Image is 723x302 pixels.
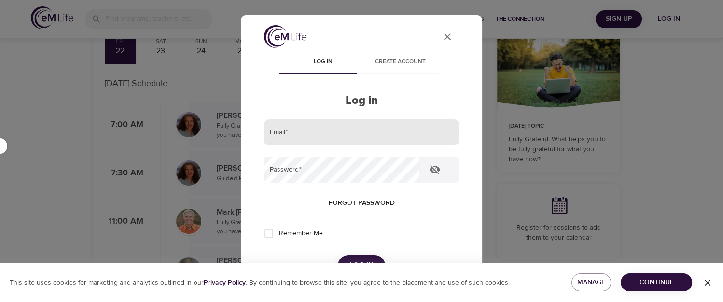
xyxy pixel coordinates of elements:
[325,194,399,212] button: Forgot password
[338,255,385,275] button: Log in
[367,57,433,67] span: Create account
[264,94,459,108] h2: Log in
[264,51,459,74] div: disabled tabs example
[628,276,684,288] span: Continue
[279,229,323,239] span: Remember Me
[579,276,603,288] span: Manage
[436,25,459,48] button: close
[349,259,374,272] span: Log in
[329,197,395,209] span: Forgot password
[290,57,356,67] span: Log in
[204,278,246,287] b: Privacy Policy
[264,25,306,48] img: logo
